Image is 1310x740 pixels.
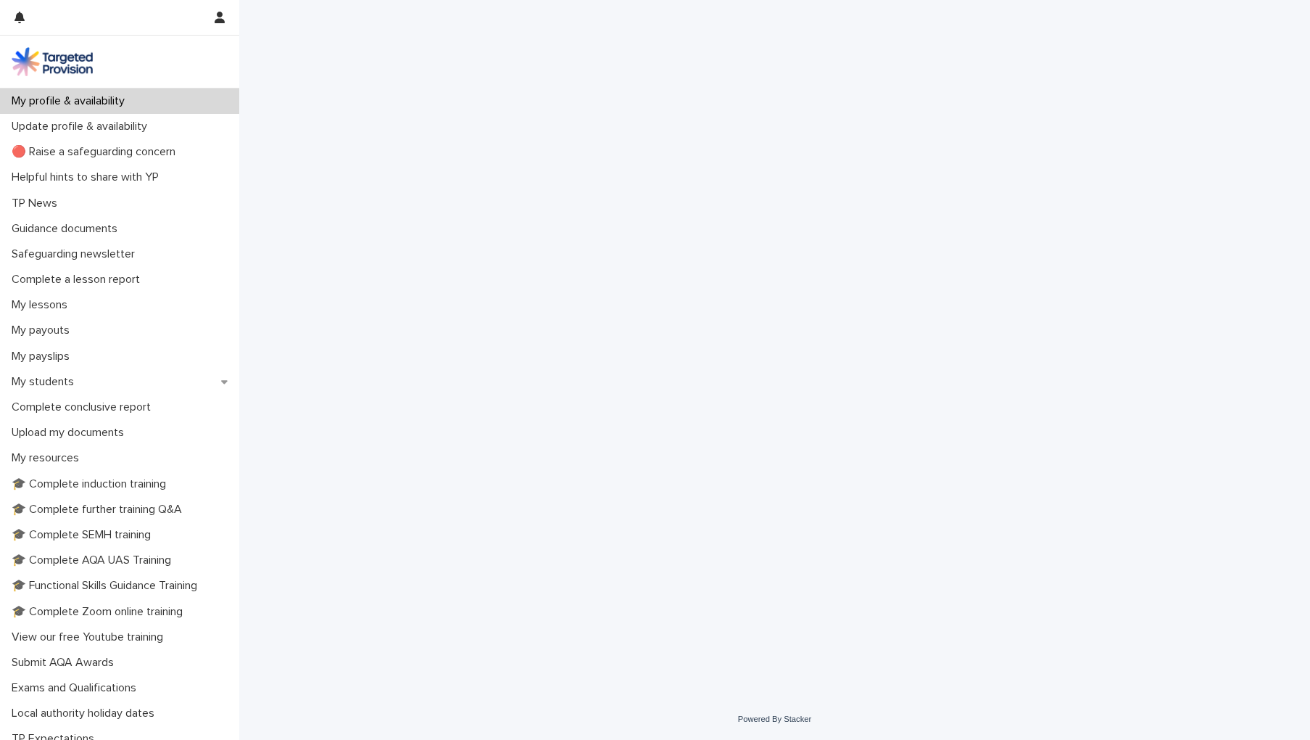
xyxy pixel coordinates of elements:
[6,528,162,542] p: 🎓 Complete SEMH training
[6,247,146,261] p: Safeguarding newsletter
[6,324,81,337] p: My payouts
[6,426,136,440] p: Upload my documents
[6,630,175,644] p: View our free Youtube training
[6,197,69,210] p: TP News
[6,400,162,414] p: Complete conclusive report
[6,94,136,108] p: My profile & availability
[738,715,811,723] a: Powered By Stacker
[6,298,79,312] p: My lessons
[6,273,152,287] p: Complete a lesson report
[6,579,209,593] p: 🎓 Functional Skills Guidance Training
[6,145,187,159] p: 🔴 Raise a safeguarding concern
[6,554,183,567] p: 🎓 Complete AQA UAS Training
[6,350,81,363] p: My payslips
[6,605,194,619] p: 🎓 Complete Zoom online training
[6,477,178,491] p: 🎓 Complete induction training
[6,681,148,695] p: Exams and Qualifications
[6,375,86,389] p: My students
[6,170,170,184] p: Helpful hints to share with YP
[6,503,194,517] p: 🎓 Complete further training Q&A
[12,47,93,76] img: M5nRWzHhSzIhMunXDL62
[6,120,159,133] p: Update profile & availability
[6,451,91,465] p: My resources
[6,707,166,720] p: Local authority holiday dates
[6,656,125,670] p: Submit AQA Awards
[6,222,129,236] p: Guidance documents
